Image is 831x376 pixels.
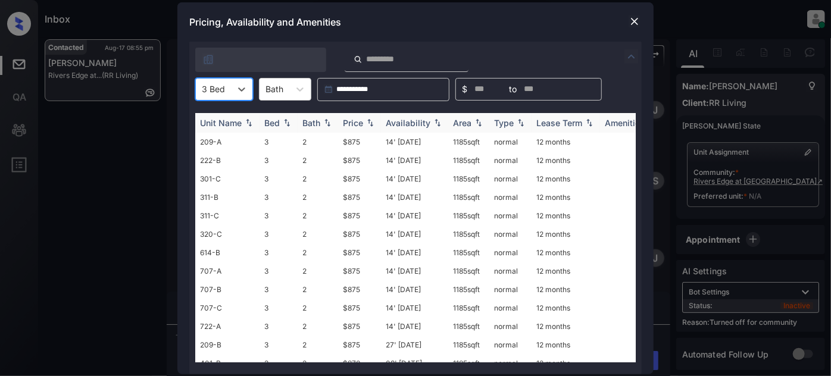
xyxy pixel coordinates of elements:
td: 1185 sqft [448,170,489,188]
div: Type [494,118,514,128]
td: 14' [DATE] [381,133,448,151]
td: normal [489,151,532,170]
td: 1185 sqft [448,280,489,299]
td: 12 months [532,206,600,225]
td: 1185 sqft [448,262,489,280]
img: sorting [243,118,255,127]
td: 14' [DATE] [381,317,448,336]
td: 3 [260,170,298,188]
td: 707-B [195,280,260,299]
span: $ [462,83,467,96]
td: 14' [DATE] [381,188,448,206]
td: 14' [DATE] [381,280,448,299]
td: $875 [338,151,381,170]
img: sorting [583,118,595,127]
img: sorting [321,118,333,127]
td: 14' [DATE] [381,170,448,188]
img: icon-zuma [354,54,363,65]
img: sorting [473,118,485,127]
td: normal [489,188,532,206]
td: 1185 sqft [448,188,489,206]
td: 722-A [195,317,260,336]
div: Pricing, Availability and Amenities [177,2,654,42]
td: $875 [338,170,381,188]
td: 1185 sqft [448,151,489,170]
div: Unit Name [200,118,242,128]
td: normal [489,133,532,151]
td: $875 [338,299,381,317]
td: 2 [298,133,338,151]
td: 14' [DATE] [381,262,448,280]
td: 1185 sqft [448,243,489,262]
td: 1185 sqft [448,299,489,317]
td: 2 [298,170,338,188]
td: 222-B [195,151,260,170]
img: close [629,15,641,27]
td: 3 [260,133,298,151]
td: 3 [260,243,298,262]
td: 12 months [532,243,600,262]
td: 12 months [532,280,600,299]
td: $870 [338,354,381,372]
td: 12 months [532,151,600,170]
td: normal [489,243,532,262]
td: 12 months [532,336,600,354]
td: $875 [338,336,381,354]
td: 2 [298,243,338,262]
td: 27' [DATE] [381,336,448,354]
td: 12 months [532,225,600,243]
img: icon-zuma [624,49,639,64]
td: 3 [260,317,298,336]
td: 1185 sqft [448,336,489,354]
td: 209-A [195,133,260,151]
td: 12 months [532,133,600,151]
td: normal [489,299,532,317]
span: to [509,83,517,96]
div: Amenities [605,118,645,128]
td: normal [489,170,532,188]
td: 14' [DATE] [381,243,448,262]
div: Bed [264,118,280,128]
img: sorting [432,118,443,127]
td: 311-B [195,188,260,206]
div: Price [343,118,363,128]
td: 209-B [195,336,260,354]
td: 1185 sqft [448,317,489,336]
td: normal [489,262,532,280]
td: 2 [298,225,338,243]
td: 1185 sqft [448,206,489,225]
td: 2 [298,280,338,299]
td: 2 [298,336,338,354]
td: 401-B [195,354,260,372]
img: icon-zuma [202,54,214,65]
img: sorting [281,118,293,127]
td: 707-A [195,262,260,280]
td: $875 [338,280,381,299]
td: $875 [338,133,381,151]
td: normal [489,354,532,372]
td: normal [489,280,532,299]
td: 09' [DATE] [381,354,448,372]
td: normal [489,336,532,354]
td: 12 months [532,170,600,188]
td: $875 [338,317,381,336]
td: normal [489,225,532,243]
td: 2 [298,317,338,336]
td: 3 [260,151,298,170]
td: 3 [260,206,298,225]
td: $875 [338,188,381,206]
td: 12 months [532,299,600,317]
td: 3 [260,299,298,317]
td: 311-C [195,206,260,225]
td: $875 [338,262,381,280]
td: 12 months [532,354,600,372]
img: sorting [515,118,527,127]
td: 707-C [195,299,260,317]
td: 2 [298,262,338,280]
td: 14' [DATE] [381,225,448,243]
td: $875 [338,206,381,225]
td: 12 months [532,262,600,280]
td: 3 [260,262,298,280]
div: Availability [386,118,430,128]
div: Lease Term [536,118,582,128]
